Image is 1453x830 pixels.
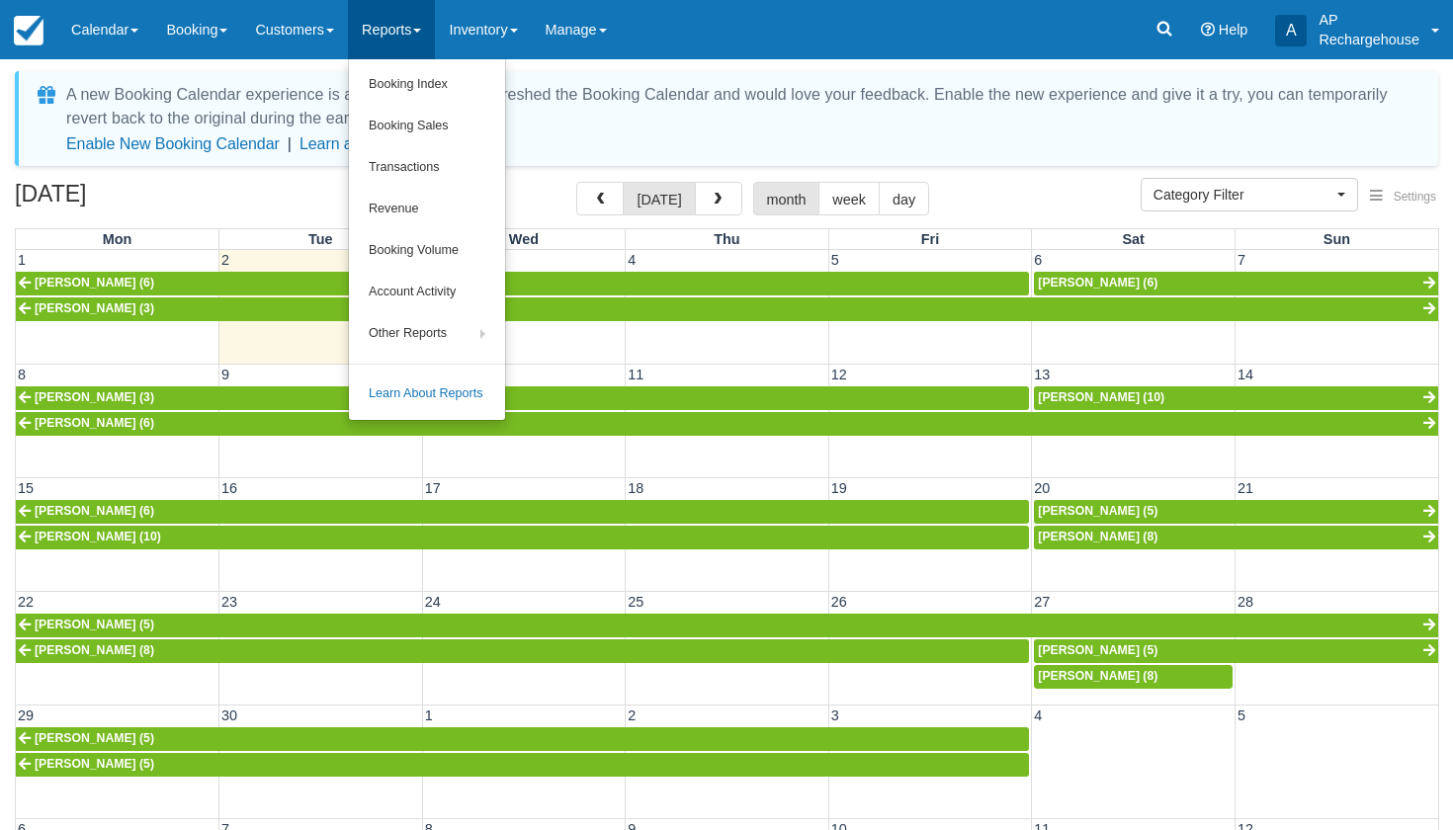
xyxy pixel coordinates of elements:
[35,757,154,771] span: [PERSON_NAME] (5)
[1034,386,1438,410] a: [PERSON_NAME] (10)
[1038,669,1157,683] span: [PERSON_NAME] (8)
[16,297,1438,321] a: [PERSON_NAME] (3)
[829,252,841,268] span: 5
[35,643,154,657] span: [PERSON_NAME] (8)
[16,639,1029,663] a: [PERSON_NAME] (8)
[35,390,154,404] span: [PERSON_NAME] (3)
[879,182,929,215] button: day
[1034,639,1438,663] a: [PERSON_NAME] (5)
[16,727,1029,751] a: [PERSON_NAME] (5)
[219,594,239,610] span: 23
[16,367,28,382] span: 8
[1038,530,1157,543] span: [PERSON_NAME] (8)
[16,614,1438,637] a: [PERSON_NAME] (5)
[1236,707,1247,723] span: 5
[16,386,1029,410] a: [PERSON_NAME] (3)
[423,707,435,723] span: 1
[35,504,154,518] span: [PERSON_NAME] (6)
[308,231,333,247] span: Tue
[349,230,505,272] a: Booking Volume
[1032,480,1052,496] span: 20
[626,480,645,496] span: 18
[1032,707,1044,723] span: 4
[753,182,820,215] button: month
[16,500,1029,524] a: [PERSON_NAME] (6)
[1236,594,1255,610] span: 28
[349,64,505,106] a: Booking Index
[626,252,638,268] span: 4
[1038,504,1157,518] span: [PERSON_NAME] (5)
[349,189,505,230] a: Revenue
[219,367,231,382] span: 9
[103,231,132,247] span: Mon
[35,416,154,430] span: [PERSON_NAME] (6)
[35,276,154,290] span: [PERSON_NAME] (6)
[1358,183,1448,211] button: Settings
[219,252,231,268] span: 2
[349,373,505,415] a: Learn About Reports
[623,182,695,215] button: [DATE]
[66,134,280,154] button: Enable New Booking Calendar
[1319,10,1419,30] p: AP
[829,594,849,610] span: 26
[1122,231,1144,247] span: Sat
[1201,23,1215,37] i: Help
[1038,276,1157,290] span: [PERSON_NAME] (6)
[1154,185,1332,205] span: Category Filter
[626,594,645,610] span: 25
[1236,252,1247,268] span: 7
[1038,643,1157,657] span: [PERSON_NAME] (5)
[423,480,443,496] span: 17
[35,618,154,631] span: [PERSON_NAME] (5)
[714,231,739,247] span: Thu
[1032,252,1044,268] span: 6
[349,106,505,147] a: Booking Sales
[818,182,880,215] button: week
[1219,22,1248,38] span: Help
[16,753,1029,777] a: [PERSON_NAME] (5)
[288,135,292,152] span: |
[1394,190,1436,204] span: Settings
[16,412,1438,436] a: [PERSON_NAME] (6)
[626,367,645,382] span: 11
[1038,390,1164,404] span: [PERSON_NAME] (10)
[1034,500,1438,524] a: [PERSON_NAME] (5)
[1034,272,1438,295] a: [PERSON_NAME] (6)
[14,16,43,45] img: checkfront-main-nav-mini-logo.png
[349,313,505,355] a: Other Reports
[35,731,154,745] span: [PERSON_NAME] (5)
[423,594,443,610] span: 24
[1034,665,1233,689] a: [PERSON_NAME] (8)
[299,135,465,152] a: Learn about what's new
[16,707,36,723] span: 29
[16,480,36,496] span: 15
[1032,367,1052,382] span: 13
[921,231,939,247] span: Fri
[16,526,1029,549] a: [PERSON_NAME] (10)
[829,707,841,723] span: 3
[15,182,265,218] h2: [DATE]
[1236,367,1255,382] span: 14
[35,301,154,315] span: [PERSON_NAME] (3)
[1032,594,1052,610] span: 27
[1324,231,1350,247] span: Sun
[1034,526,1438,549] a: [PERSON_NAME] (8)
[219,707,239,723] span: 30
[16,272,1029,295] a: [PERSON_NAME] (6)
[1236,480,1255,496] span: 21
[1141,178,1358,211] button: Category Filter
[349,147,505,189] a: Transactions
[219,480,239,496] span: 16
[349,272,505,313] a: Account Activity
[829,480,849,496] span: 19
[1319,30,1419,49] p: Rechargehouse
[16,594,36,610] span: 22
[626,707,638,723] span: 2
[66,83,1414,130] div: A new Booking Calendar experience is available! We have refreshed the Booking Calendar and would ...
[16,252,28,268] span: 1
[509,231,539,247] span: Wed
[829,367,849,382] span: 12
[1275,15,1307,46] div: A
[348,59,506,421] ul: Reports
[35,530,161,543] span: [PERSON_NAME] (10)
